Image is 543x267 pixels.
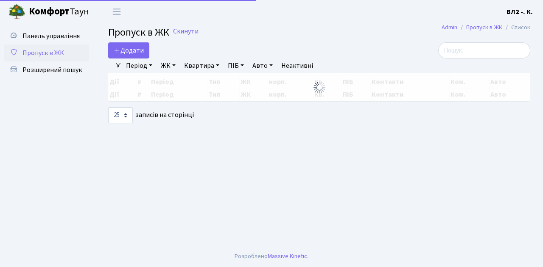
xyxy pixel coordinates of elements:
input: Пошук... [438,42,530,58]
a: Авто [249,58,276,73]
a: Скинути [173,28,199,36]
select: записів на сторінці [108,107,133,123]
a: Розширений пошук [4,61,89,78]
a: Квартира [181,58,223,73]
li: Список [502,23,530,32]
a: ВЛ2 -. К. [507,7,533,17]
span: Додати [114,46,144,55]
a: Пропуск в ЖК [4,44,89,61]
b: Комфорт [29,5,70,18]
div: Розроблено . [235,252,308,261]
a: Admin [442,23,457,32]
a: Пропуск в ЖК [466,23,502,32]
span: Таун [29,5,89,19]
a: Неактивні [278,58,316,73]
span: Панель управління [22,31,80,41]
a: Панель управління [4,28,89,44]
a: Період [123,58,156,73]
button: Переключити навігацію [106,5,127,19]
a: Додати [108,42,149,58]
a: Massive Kinetic [268,252,307,261]
a: ЖК [157,58,179,73]
span: Пропуск в ЖК [108,25,169,40]
label: записів на сторінці [108,107,194,123]
img: logo.png [8,3,25,20]
span: Розширений пошук [22,65,82,75]
span: Пропуск в ЖК [22,48,64,58]
nav: breadcrumb [429,19,543,36]
img: Обробка... [313,81,326,94]
a: ПІБ [224,58,247,73]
